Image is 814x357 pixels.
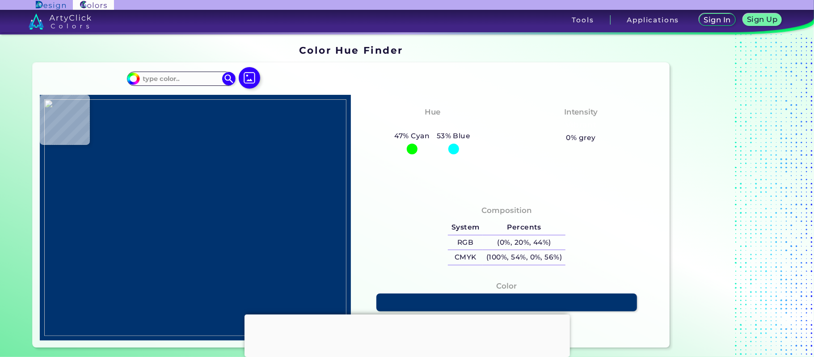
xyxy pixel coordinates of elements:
img: logo_artyclick_colors_white.svg [29,13,92,30]
h3: Applications [627,17,679,23]
h4: Composition [481,204,532,217]
h1: Color Hue Finder [299,43,403,57]
h5: (100%, 54%, 0%, 56%) [483,250,565,265]
h5: CMYK [448,250,483,265]
iframe: Advertisement [673,42,785,352]
img: icon search [222,72,236,85]
img: icon picture [239,67,260,89]
h5: Sign In [705,17,730,23]
img: 90d1b44c-b7fc-448d-82c3-959d95908f84 [44,99,346,336]
h5: System [448,220,483,235]
input: type color.. [139,72,223,85]
h4: Color [497,280,517,293]
h5: Sign Up [748,16,776,23]
h4: Intensity [564,106,598,119]
img: ArtyClick Design logo [36,1,66,9]
a: Sign In [700,14,734,25]
h3: Cyan-Blue [407,120,458,131]
h5: RGB [448,235,483,250]
h5: 47% Cyan [391,130,433,142]
h5: 0% grey [566,132,596,144]
iframe: Advertisement [245,314,570,355]
h5: Percents [483,220,565,235]
h5: 53% Blue [433,130,474,142]
h4: Hue [425,106,440,119]
a: Sign Up [744,14,781,25]
h5: (0%, 20%, 44%) [483,235,565,250]
h3: Vibrant [561,120,600,131]
h3: Tools [572,17,594,23]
